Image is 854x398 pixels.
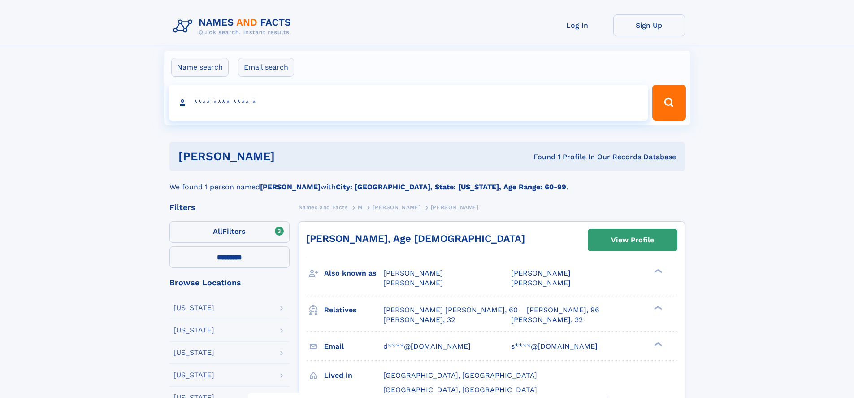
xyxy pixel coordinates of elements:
[511,315,583,325] a: [PERSON_NAME], 32
[306,233,525,244] a: [PERSON_NAME], Age [DEMOGRAPHIC_DATA]
[652,268,663,274] div: ❯
[173,327,214,334] div: [US_STATE]
[260,183,321,191] b: [PERSON_NAME]
[652,305,663,311] div: ❯
[383,279,443,287] span: [PERSON_NAME]
[324,368,383,383] h3: Lived in
[213,227,222,236] span: All
[173,349,214,356] div: [US_STATE]
[404,152,676,162] div: Found 1 Profile In Our Records Database
[169,85,649,121] input: search input
[527,305,599,315] a: [PERSON_NAME], 96
[169,221,290,243] label: Filters
[383,385,537,394] span: [GEOGRAPHIC_DATA], [GEOGRAPHIC_DATA]
[383,315,455,325] a: [PERSON_NAME], 32
[171,58,229,77] label: Name search
[358,204,363,210] span: M
[511,279,571,287] span: [PERSON_NAME]
[611,230,654,250] div: View Profile
[169,14,299,39] img: Logo Names and Facts
[324,302,383,318] h3: Relatives
[652,341,663,347] div: ❯
[299,201,348,213] a: Names and Facts
[511,269,571,277] span: [PERSON_NAME]
[169,203,290,211] div: Filters
[324,266,383,281] h3: Also known as
[373,204,420,210] span: [PERSON_NAME]
[358,201,363,213] a: M
[613,14,685,36] a: Sign Up
[373,201,420,213] a: [PERSON_NAME]
[652,85,685,121] button: Search Button
[169,171,685,192] div: We found 1 person named with .
[173,304,214,311] div: [US_STATE]
[542,14,613,36] a: Log In
[383,269,443,277] span: [PERSON_NAME]
[169,279,290,287] div: Browse Locations
[431,204,479,210] span: [PERSON_NAME]
[336,183,566,191] b: City: [GEOGRAPHIC_DATA], State: [US_STATE], Age Range: 60-99
[238,58,294,77] label: Email search
[324,339,383,354] h3: Email
[588,229,677,251] a: View Profile
[178,151,404,162] h1: [PERSON_NAME]
[173,372,214,379] div: [US_STATE]
[383,305,518,315] a: [PERSON_NAME] [PERSON_NAME], 60
[383,371,537,380] span: [GEOGRAPHIC_DATA], [GEOGRAPHIC_DATA]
